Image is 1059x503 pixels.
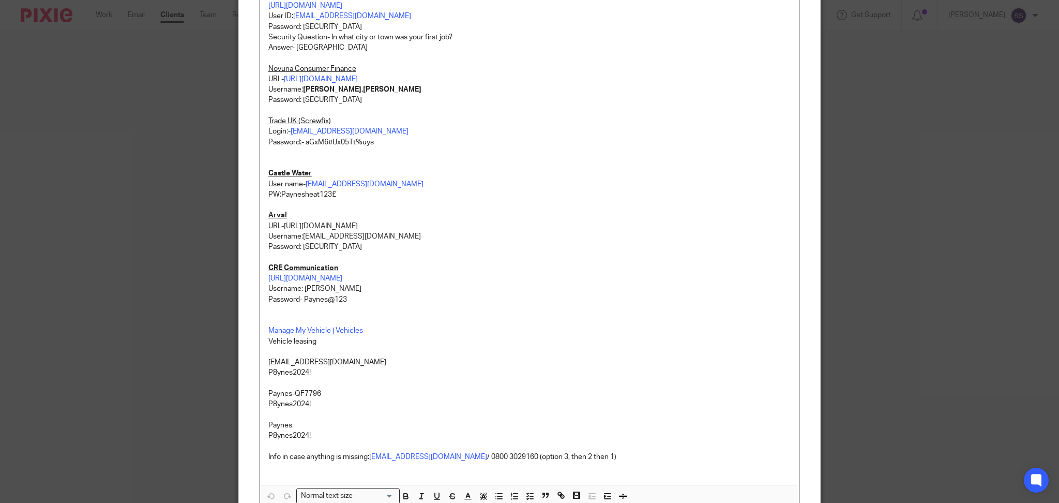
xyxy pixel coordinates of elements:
u: Arval [268,212,287,219]
p: Username: [PERSON_NAME] [268,284,791,294]
p: Paynes-QF7796 [268,389,791,399]
p: Vehicle leasing [268,336,791,347]
p: Paynes [268,420,791,431]
p: Security Question- In what city or town was your first job? [268,32,791,42]
a: Manage My Vehicle | Vehicles [268,327,363,334]
p: Password:- aGxM6#Ux05Tt%uys [268,137,791,147]
p: Username: [268,84,791,95]
p: Password: [SECURITY_DATA] [268,242,791,252]
p: [EMAIL_ADDRESS][DOMAIN_NAME] [268,357,791,367]
a: [URL][DOMAIN_NAME] [284,76,358,83]
u: CRE Communication [268,264,338,272]
u: Novuna Consumer Finance [268,65,356,72]
a: [EMAIL_ADDRESS][DOMAIN_NAME] [306,181,423,188]
p: Password: [SECURITY_DATA] [268,95,791,105]
p: Info in case anything is missing: / 0800 3029160 (option 3, then 2 then 1) [268,452,791,462]
a: [EMAIL_ADDRESS][DOMAIN_NAME] [293,12,411,20]
p: URL- [268,74,791,84]
a: [EMAIL_ADDRESS][DOMAIN_NAME] [291,128,409,135]
p: User ID: Password: [SECURITY_DATA] [268,11,791,32]
p: Password- Paynes@123 [268,294,791,305]
a: [URL][DOMAIN_NAME] [268,2,342,9]
a: [EMAIL_ADDRESS][DOMAIN_NAME] [369,453,487,461]
a: [EMAIL_ADDRESS][DOMAIN_NAME] [303,233,421,240]
p: P8ynes2024! [268,431,791,441]
u: Trade UK (Screwfix) [268,117,331,125]
p: P8ynes2024! [268,399,791,409]
p: URL- [268,221,791,231]
strong: [PERSON_NAME].[PERSON_NAME] [303,86,421,93]
a: [URL][DOMAIN_NAME] [284,223,358,230]
u: Castle Water [268,170,312,177]
p: Username: [268,231,791,242]
p: User name- PW:Paynesheat123£ [268,179,791,200]
a: [URL][DOMAIN_NAME] [268,275,342,282]
span: Normal text size [299,491,355,501]
p: P8ynes2024! [268,367,791,378]
p: Login:- [268,126,791,137]
input: Search for option [356,491,394,501]
p: Answer- [GEOGRAPHIC_DATA] [268,42,791,53]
